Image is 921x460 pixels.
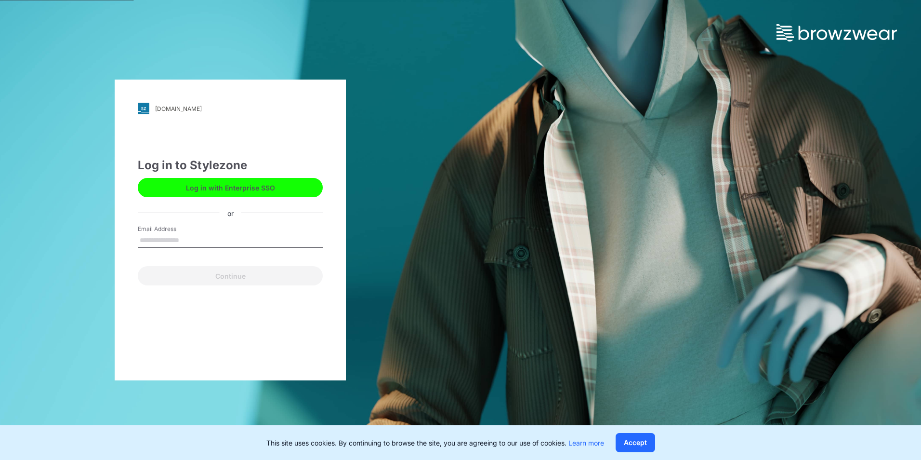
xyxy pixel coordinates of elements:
button: Accept [616,433,655,452]
div: [DOMAIN_NAME] [155,105,202,112]
p: This site uses cookies. By continuing to browse the site, you are agreeing to our use of cookies. [266,438,604,448]
img: svg+xml;base64,PHN2ZyB3aWR0aD0iMjgiIGhlaWdodD0iMjgiIHZpZXdCb3g9IjAgMCAyOCAyOCIgZmlsbD0ibm9uZSIgeG... [138,103,149,114]
div: or [220,208,241,218]
button: Log in with Enterprise SSO [138,178,323,197]
img: browzwear-logo.73288ffb.svg [776,24,897,41]
a: [DOMAIN_NAME] [138,103,323,114]
div: Log in to Stylezone [138,157,323,174]
a: Learn more [568,439,604,447]
label: Email Address [138,225,205,233]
